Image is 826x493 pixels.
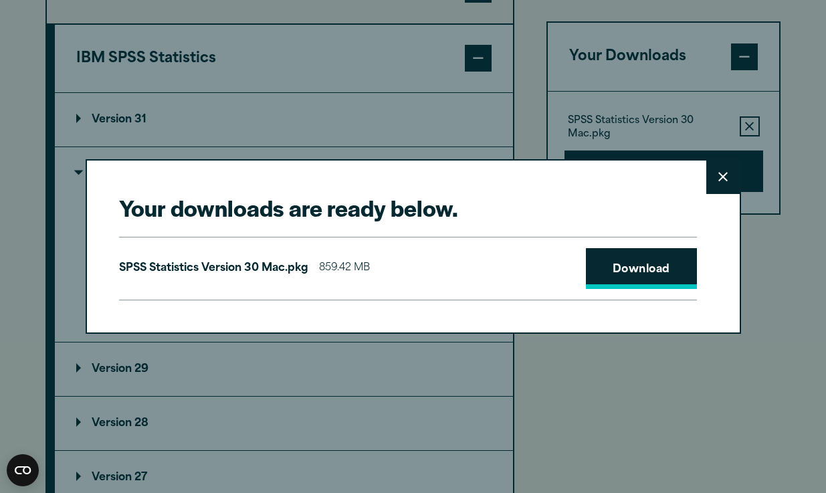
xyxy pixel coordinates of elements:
div: CookieBot Widget Contents [7,454,39,486]
button: Open CMP widget [7,454,39,486]
p: SPSS Statistics Version 30 Mac.pkg [119,259,308,278]
svg: CookieBot Widget Icon [7,454,39,486]
h2: Your downloads are ready below. [119,193,697,223]
a: Download [586,248,697,290]
span: 859.42 MB [319,259,370,278]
